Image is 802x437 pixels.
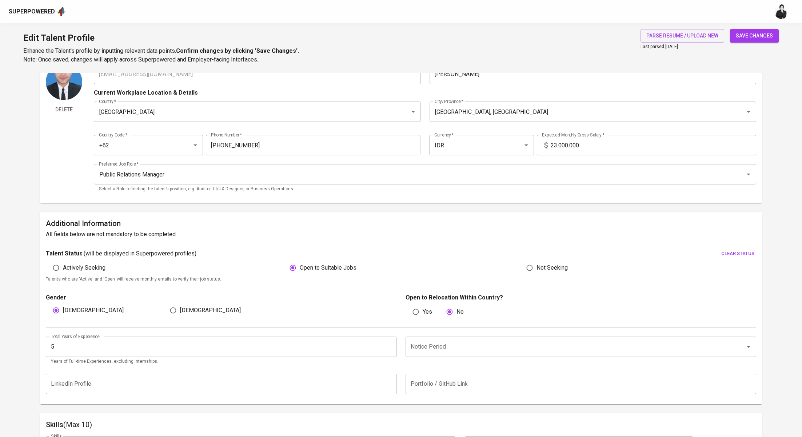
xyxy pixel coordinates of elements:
span: Delete [49,105,79,114]
p: Talent Status [46,249,83,258]
span: parse resume / upload new [646,31,718,40]
img: app logo [56,6,66,17]
img: medwi@glints.com [774,4,789,19]
span: clear status [721,250,754,258]
span: Not Seeking [536,263,568,272]
button: Open [190,140,200,150]
span: [DEMOGRAPHIC_DATA] [63,306,124,315]
span: Last parsed [DATE] [641,44,678,49]
p: ( will be displayed in Superpowered profiles ) [84,249,196,258]
button: parse resume / upload new [641,29,724,43]
button: Open [743,107,754,117]
img: Talent Profile Picture [46,64,82,100]
button: Delete [46,103,82,116]
span: [DEMOGRAPHIC_DATA] [180,306,241,315]
span: (Max 10) [63,420,92,429]
span: save changes [736,31,773,40]
span: No [456,307,464,316]
button: save changes [730,29,779,43]
p: Select a Role reflecting the talent’s position, e.g. Auditor, UI/UX Designer, or Business Operati... [99,186,751,193]
button: Open [521,140,531,150]
button: Open [743,342,754,352]
button: clear status [719,248,756,259]
button: Open [408,107,418,117]
p: Years of Full-time Experiences, excluding internships. [51,358,391,365]
p: Open to Relocation Within Country? [406,293,756,302]
h6: Additional Information [46,218,756,229]
b: Confirm changes by clicking 'Save Changes'. [176,47,299,54]
h6: Skills [46,419,756,430]
span: Yes [423,307,432,316]
h1: Edit Talent Profile [23,29,299,47]
button: Open [743,169,754,179]
span: Actively Seeking [63,263,105,272]
a: Superpoweredapp logo [9,6,66,17]
p: Enhance the Talent's profile by inputting relevant data points. Note: Once saved, changes will ap... [23,47,299,64]
div: Superpowered [9,8,55,16]
h6: All fields below are not mandatory to be completed. [46,229,756,239]
p: Current Workplace Location & Details [94,88,198,97]
p: Gender [46,293,396,302]
span: Open to Suitable Jobs [300,263,356,272]
p: Talents who are 'Active' and 'Open' will receive monthly emails to verify their job status. [46,276,756,283]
